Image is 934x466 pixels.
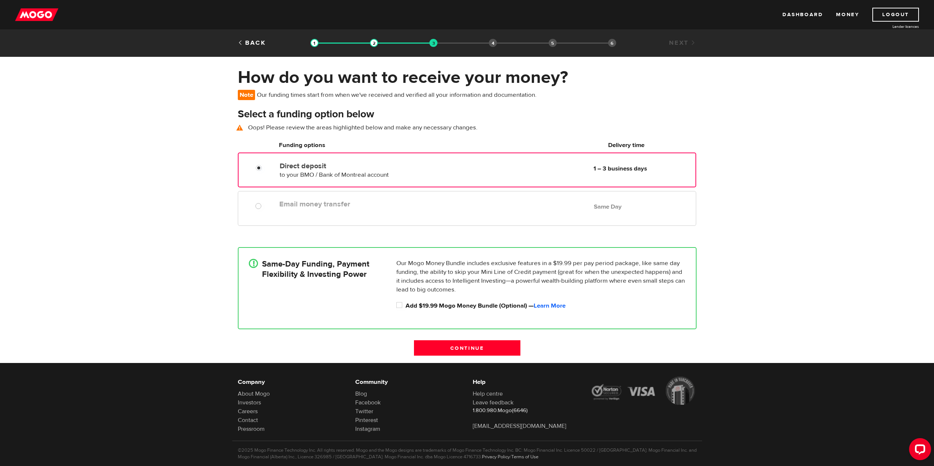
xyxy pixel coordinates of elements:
a: Pressroom [238,425,265,433]
a: [EMAIL_ADDRESS][DOMAIN_NAME] [473,422,566,430]
p: Our Mogo Money Bundle includes exclusive features in a $19.99 per pay period package, like same d... [396,259,686,294]
img: transparent-188c492fd9eaac0f573672f40bb141c2.gif [310,39,319,47]
a: Back [238,39,266,47]
h4: Same-Day Funding, Payment Flexibility & Investing Power [262,259,369,279]
a: About Mogo [238,390,270,397]
a: Facebook [355,399,381,406]
b: 1 – 3 business days [593,165,647,173]
a: Learn More [534,302,566,310]
a: Pinterest [355,417,378,424]
a: Next [669,39,696,47]
img: transparent-188c492fd9eaac0f573672f40bb141c2.gif [429,39,437,47]
div: ! [249,259,258,268]
a: Privacy Policy [482,454,510,460]
h6: Help [473,378,579,386]
a: Contact [238,417,258,424]
p: Our funding times start from when we've received and verified all your information and documentat... [238,90,540,100]
h6: Funding options [279,141,448,150]
a: Instagram [355,425,380,433]
a: Lender licences [864,24,919,29]
a: Dashboard [782,8,823,22]
input: Continue [414,340,520,356]
b: Same Day [594,203,622,211]
a: Leave feedback [473,399,513,406]
label: Email money transfer [279,200,448,209]
img: transparent-188c492fd9eaac0f573672f40bb141c2.gif [370,39,378,47]
h6: Company [238,378,344,386]
img: legal-icons-92a2ffecb4d32d839781d1b4e4802d7b.png [590,377,697,405]
a: Logout [872,8,919,22]
p: Oops! Please review the areas highlighted below and make any necessary changes. [238,123,697,132]
a: Blog [355,390,367,397]
a: Investors [238,399,261,406]
p: 1.800.980.Mogo(6646) [473,407,579,414]
h1: How do you want to receive your money? [238,68,697,87]
span: Note [238,90,255,100]
iframe: LiveChat chat widget [903,435,934,466]
label: Direct deposit [280,162,448,170]
span: to your BMO / Bank of Montreal account [280,171,389,179]
h6: Community [355,378,462,386]
p: ©2025 Mogo Finance Technology Inc. All rights reserved. Mogo and the Mogo designs are trademarks ... [238,447,697,460]
a: Twitter [355,408,373,415]
img: mogo_logo-11ee424be714fa7cbb0f0f49df9e16ec.png [15,8,58,22]
input: Add $19.99 Mogo Money Bundle (Optional) &mdash; <a id="loan_application_mini_bundle_learn_more" h... [396,301,406,311]
a: Help centre [473,390,503,397]
h3: Select a funding option below [238,109,697,120]
a: Money [836,8,859,22]
a: Careers [238,408,258,415]
h6: Delivery time [559,141,694,150]
a: Terms of Use [511,454,538,460]
label: Add $19.99 Mogo Money Bundle (Optional) — [406,301,686,310]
